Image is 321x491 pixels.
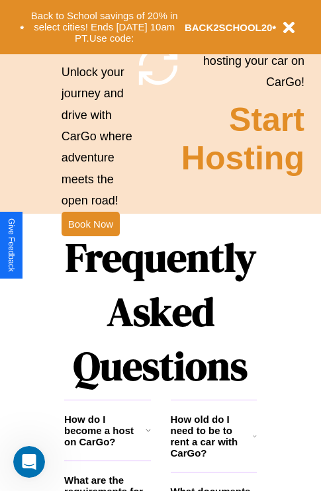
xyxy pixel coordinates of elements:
[171,414,253,459] h3: How old do I need to be to rent a car with CarGo?
[13,446,45,478] iframe: Intercom live chat
[64,224,257,400] h1: Frequently Asked Questions
[64,414,146,447] h3: How do I become a host on CarGo?
[62,212,120,236] button: Book Now
[24,7,185,48] button: Back to School savings of 20% in select cities! Ends [DATE] 10am PT.Use code:
[62,62,135,212] p: Unlock your journey and drive with CarGo where adventure meets the open road!
[181,101,304,177] h2: Start Hosting
[185,22,273,33] b: BACK2SCHOOL20
[7,218,16,272] div: Give Feedback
